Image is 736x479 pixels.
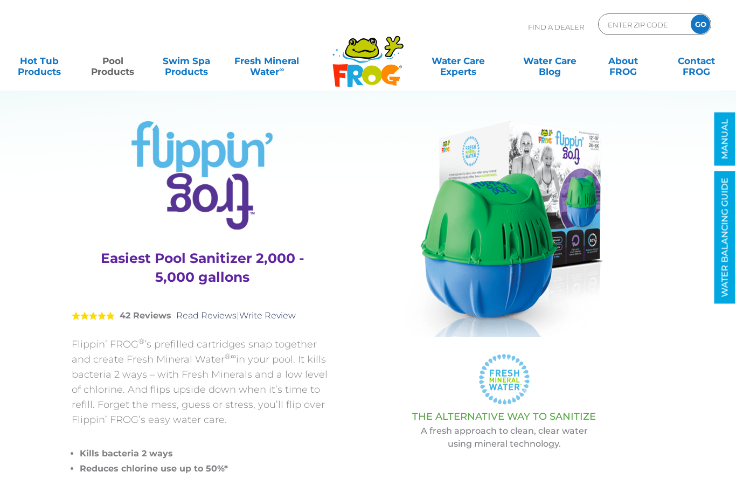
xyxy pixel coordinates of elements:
div: | [72,295,333,337]
a: Swim SpaProducts [158,50,215,72]
img: Frog Products Logo [327,22,409,87]
input: GO [691,15,710,34]
a: AboutFROG [595,50,652,72]
strong: 42 Reviews [120,310,171,321]
a: Read Reviews [176,310,237,321]
a: PoolProducts [84,50,141,72]
span: 5 [72,311,115,320]
a: Water CareExperts [412,50,504,72]
img: Product Logo [131,121,273,230]
a: MANUAL [714,113,735,166]
a: WATER BALANCING GUIDE [714,171,735,304]
sup: ®∞ [225,352,236,360]
p: Find A Dealer [528,13,584,40]
a: Fresh MineralWater∞ [231,50,303,72]
a: ContactFROG [668,50,725,72]
sup: ® [138,337,144,345]
a: Water CareBlog [521,50,578,72]
li: Reduces chlorine use up to 50%* [80,461,333,476]
sup: ∞ [279,65,284,73]
p: A fresh approach to clean, clear water using mineral technology. [360,425,648,450]
a: Hot TubProducts [11,50,68,72]
h3: Easiest Pool Sanitizer 2,000 - 5,000 gallons [85,249,320,287]
h3: THE ALTERNATIVE WAY TO SANITIZE [360,411,648,422]
p: Flippin’ FROG ’s prefilled cartridges snap together and create Fresh Mineral Water in your pool. ... [72,337,333,427]
img: Product Flippin Frog [405,121,603,337]
li: Kills bacteria 2 ways [80,446,333,461]
a: Write Review [239,310,296,321]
